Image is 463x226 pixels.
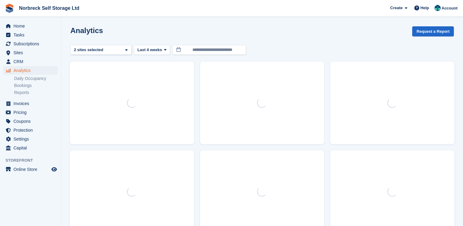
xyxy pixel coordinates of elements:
a: menu [3,99,58,108]
button: Request a Report [412,26,454,36]
span: Pricing [13,108,50,117]
span: Home [13,22,50,30]
a: Reports [14,90,58,96]
a: Daily Occupancy [14,76,58,81]
span: Last 4 weeks [137,47,162,53]
a: menu [3,57,58,66]
a: menu [3,40,58,48]
a: menu [3,144,58,152]
a: menu [3,22,58,30]
a: menu [3,66,58,75]
span: Help [420,5,429,11]
div: 2 sites selected [73,47,106,53]
span: Invoices [13,99,50,108]
a: Bookings [14,83,58,89]
span: Account [442,5,457,11]
button: Last 4 weeks [134,45,170,55]
a: Norbreck Self Storage Ltd [17,3,82,13]
img: stora-icon-8386f47178a22dfd0bd8f6a31ec36ba5ce8667c1dd55bd0f319d3a0aa187defe.svg [5,4,14,13]
a: menu [3,31,58,39]
a: menu [3,117,58,126]
span: Settings [13,135,50,143]
a: menu [3,165,58,174]
span: Analytics [13,66,50,75]
span: Storefront [6,157,61,164]
span: Online Store [13,165,50,174]
span: Coupons [13,117,50,126]
span: Protection [13,126,50,134]
a: menu [3,108,58,117]
img: Sally King [435,5,441,11]
h2: Analytics [70,26,103,35]
span: Create [390,5,402,11]
span: Capital [13,144,50,152]
a: menu [3,135,58,143]
span: CRM [13,57,50,66]
a: menu [3,48,58,57]
a: Preview store [50,166,58,173]
span: Tasks [13,31,50,39]
span: Subscriptions [13,40,50,48]
span: Sites [13,48,50,57]
a: menu [3,126,58,134]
